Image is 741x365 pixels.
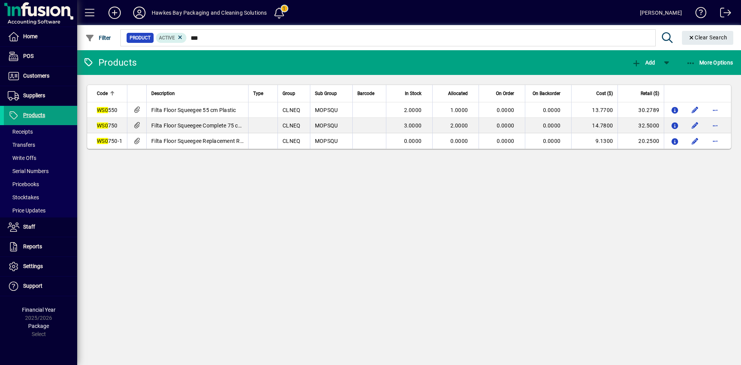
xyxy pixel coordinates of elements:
span: 0.0000 [450,138,468,144]
a: Support [4,277,77,296]
button: Edit [689,135,701,147]
span: Clear Search [688,34,727,41]
button: More Options [684,56,735,70]
em: WS0 [97,122,108,129]
td: 13.7700 [571,102,617,118]
span: 750 [97,122,118,129]
a: Knowledge Base [690,2,707,27]
button: Edit [689,119,701,132]
a: Staff [4,217,77,237]
span: Customers [23,73,49,79]
span: Receipts [8,129,33,135]
span: Filta Floor Squeegee 55 cm Plastic [151,107,236,113]
div: Code [97,89,122,98]
a: Home [4,27,77,46]
button: More options [709,135,721,147]
span: Code [97,89,108,98]
span: Package [28,323,49,329]
span: Add [632,59,655,66]
button: Add [102,6,127,20]
button: Clear [682,31,734,45]
a: Write Offs [4,151,77,165]
div: Hawkes Bay Packaging and Cleaning Solutions [152,7,267,19]
span: Allocated [448,89,468,98]
span: More Options [686,59,733,66]
span: POS [23,53,34,59]
td: 32.5000 [617,118,664,133]
span: 750-1 [97,138,122,144]
span: Active [159,35,175,41]
div: Barcode [357,89,381,98]
a: POS [4,47,77,66]
span: Retail ($) [641,89,659,98]
a: Reports [4,237,77,256]
span: Staff [23,224,35,230]
a: Pricebooks [4,178,77,191]
span: Transfers [8,142,35,148]
div: Description [151,89,244,98]
span: 2.0000 [450,122,468,129]
span: CLNEQ [283,138,300,144]
div: In Stock [391,89,428,98]
span: 1.0000 [450,107,468,113]
span: Support [23,283,42,289]
span: Settings [23,263,43,269]
span: CLNEQ [283,122,300,129]
span: In Stock [405,89,421,98]
div: Allocated [437,89,475,98]
span: Product [130,34,151,42]
span: 0.0000 [543,138,561,144]
span: 550 [97,107,118,113]
span: CLNEQ [283,107,300,113]
mat-chip: Activation Status: Active [156,33,187,43]
em: WS0 [97,107,108,113]
span: Cost ($) [596,89,613,98]
span: 0.0000 [497,122,514,129]
span: Filta Floor Squeegee Complete 75 cm Plastic [151,122,261,129]
button: Edit [689,104,701,116]
div: On Backorder [530,89,567,98]
em: WS0 [97,138,108,144]
div: Sub Group [315,89,348,98]
span: 0.0000 [497,107,514,113]
td: 9.1300 [571,133,617,149]
button: More options [709,104,721,116]
button: Filter [83,31,113,45]
span: Pricebooks [8,181,39,187]
span: Sub Group [315,89,337,98]
td: 14.7800 [571,118,617,133]
div: [PERSON_NAME] [640,7,682,19]
div: Type [253,89,273,98]
span: Serial Numbers [8,168,49,174]
span: 0.0000 [543,122,561,129]
button: Profile [127,6,152,20]
div: Products [83,56,137,69]
a: Settings [4,257,77,276]
span: MOPSQU [315,122,338,129]
div: On Order [484,89,521,98]
span: Filter [85,35,111,41]
td: 30.2789 [617,102,664,118]
span: Products [23,112,45,118]
span: Description [151,89,175,98]
span: Stocktakes [8,194,39,200]
span: Financial Year [22,307,56,313]
a: Serial Numbers [4,165,77,178]
a: Price Updates [4,204,77,217]
span: Price Updates [8,207,46,214]
span: On Order [496,89,514,98]
span: MOPSQU [315,107,338,113]
button: Add [630,56,657,70]
span: 2.0000 [404,107,422,113]
span: Write Offs [8,155,36,161]
span: 0.0000 [404,138,422,144]
span: 3.0000 [404,122,422,129]
span: On Backorder [533,89,560,98]
a: Receipts [4,125,77,138]
button: More options [709,119,721,132]
span: MOPSQU [315,138,338,144]
a: Customers [4,66,77,86]
span: Filta Floor Squeegee Replacement Rubber [151,138,254,144]
a: Logout [714,2,731,27]
td: 20.2500 [617,133,664,149]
